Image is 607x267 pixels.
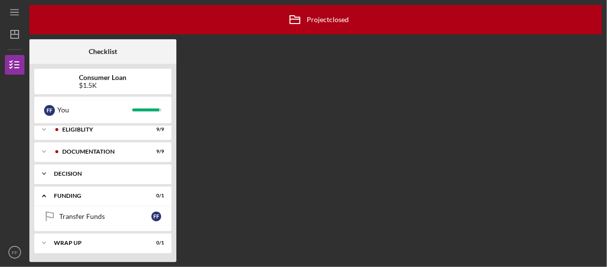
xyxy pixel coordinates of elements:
div: F F [151,212,161,221]
button: FF [5,242,24,262]
b: Checklist [89,48,117,55]
b: Consumer Loan [79,74,127,81]
div: F F [44,105,55,116]
div: Project closed [283,7,349,32]
div: You [57,102,132,118]
div: 9 / 9 [146,149,164,155]
div: 0 / 1 [146,193,164,199]
div: Documentation [62,149,140,155]
div: 0 / 1 [146,240,164,246]
div: Transfer Funds [59,213,151,220]
div: Funding [54,193,140,199]
text: FF [12,250,18,255]
div: 9 / 9 [146,127,164,133]
div: Eligiblity [62,127,140,133]
a: Transfer FundsFF [39,207,167,226]
div: Wrap up [54,240,140,246]
div: Decision [54,171,159,177]
div: $1.5K [79,81,127,89]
